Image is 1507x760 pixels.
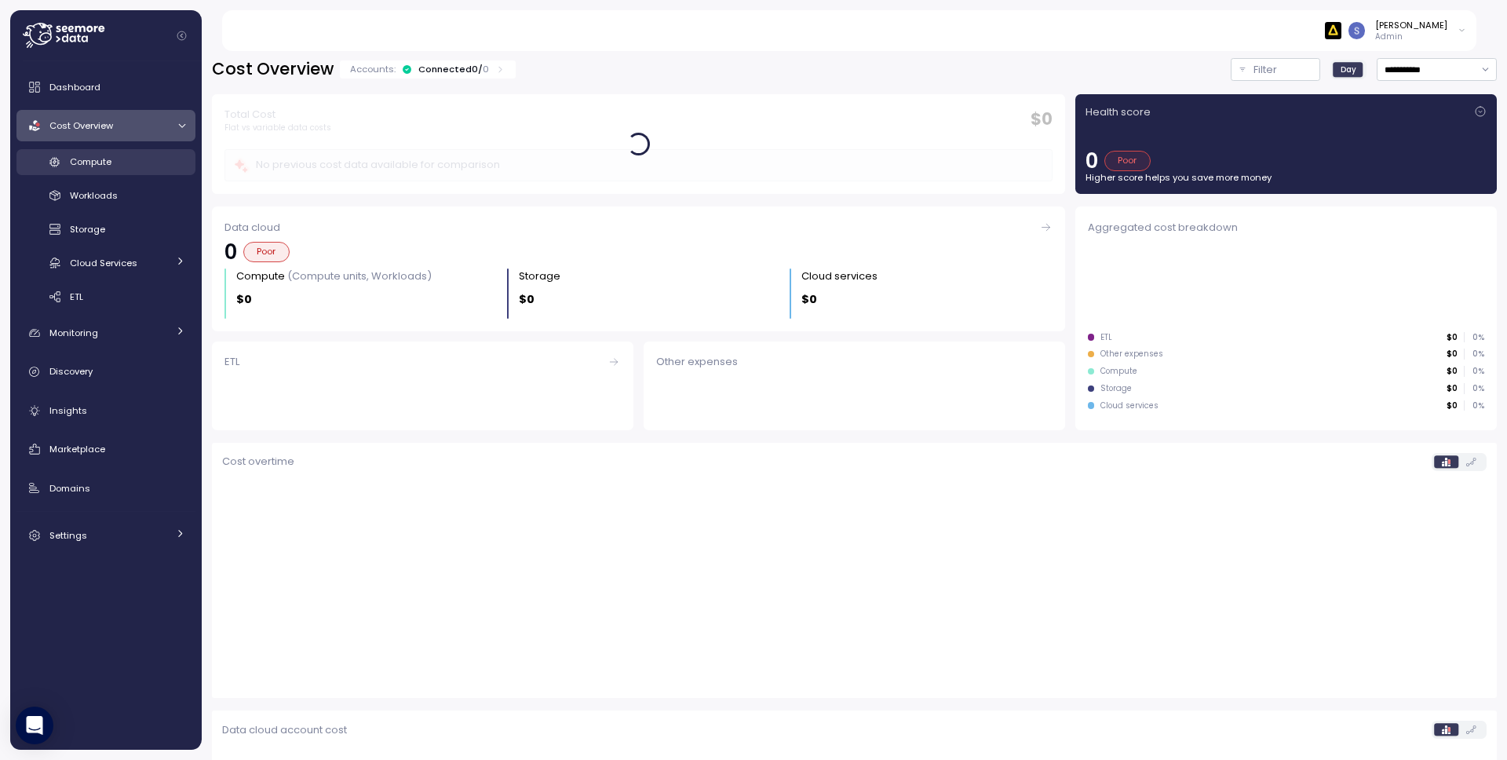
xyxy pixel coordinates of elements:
div: Poor [243,242,290,262]
a: Data cloud0PoorCompute (Compute units, Workloads)$0Storage $0Cloud services $0 [212,206,1065,331]
div: ETL [224,354,621,370]
a: Monitoring [16,317,195,349]
p: $0 [1447,366,1458,377]
p: 0 [483,63,489,75]
p: 0 % [1465,400,1483,411]
p: Higher score helps you save more money [1086,171,1487,184]
span: Dashboard [49,81,100,93]
span: Day [1341,64,1356,75]
span: Cost Overview [49,119,113,132]
a: Cloud Services [16,250,195,276]
a: Discovery [16,356,195,388]
div: Poor [1104,151,1151,171]
span: Discovery [49,365,93,378]
button: Filter [1231,58,1320,81]
p: $0 [1447,349,1458,360]
span: Marketplace [49,443,105,455]
div: Cloud services [801,269,878,284]
div: ETL [1100,332,1112,343]
span: Settings [49,529,87,542]
a: Cost Overview [16,110,195,141]
div: Compute [236,269,432,284]
a: Compute [16,149,195,175]
p: $0 [801,290,817,309]
a: Marketplace [16,433,195,465]
p: 0 [224,242,237,262]
p: $0 [236,290,252,309]
span: ETL [70,290,83,303]
p: Accounts: [350,63,396,75]
div: Aggregated cost breakdown [1088,220,1484,236]
p: Health score [1086,104,1151,120]
p: Data cloud account cost [222,722,347,738]
p: $0 [1447,332,1458,343]
a: Settings [16,520,195,551]
a: Domains [16,473,195,504]
p: 0 % [1465,366,1483,377]
div: Connected 0 / [418,63,489,75]
p: 0 [1086,151,1098,171]
span: Domains [49,482,90,495]
a: Dashboard [16,71,195,103]
span: Insights [49,404,87,417]
p: $0 [1447,383,1458,394]
a: ETL [212,342,633,430]
span: Storage [70,223,105,236]
div: Cloud services [1100,400,1159,411]
h2: Cost Overview [212,58,334,81]
span: Compute [70,155,111,168]
div: Compute [1100,366,1137,377]
a: Storage [16,217,195,243]
p: (Compute units, Workloads) [287,269,432,283]
p: Cost overtime [222,454,294,470]
span: Cloud Services [70,257,137,269]
div: Storage [1100,383,1132,394]
p: $0 [519,290,535,309]
div: Other expenses [656,354,1053,370]
span: Workloads [70,189,118,202]
div: Other expenses [1100,349,1163,360]
p: 0 % [1465,383,1483,394]
p: 0 % [1465,332,1483,343]
p: Admin [1375,31,1447,42]
div: Data cloud [224,220,1053,236]
button: Collapse navigation [172,30,192,42]
a: Workloads [16,183,195,209]
p: Filter [1253,62,1277,78]
img: 6628aa71fabf670d87b811be.PNG [1325,22,1341,38]
div: [PERSON_NAME] [1375,19,1447,31]
div: Accounts:Connected0/0 [340,60,516,79]
a: Insights [16,395,195,426]
div: Storage [519,269,560,284]
a: ETL [16,283,195,309]
p: 0 % [1465,349,1483,360]
p: $0 [1447,400,1458,411]
div: Open Intercom Messenger [16,707,53,744]
img: ACg8ocLCy7HMj59gwelRyEldAl2GQfy23E10ipDNf0SDYCnD3y85RA=s96-c [1348,22,1365,38]
span: Monitoring [49,327,98,339]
